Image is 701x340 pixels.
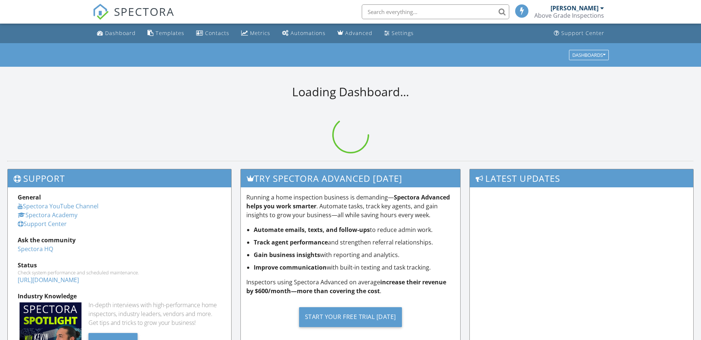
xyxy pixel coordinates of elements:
[250,30,270,37] div: Metrics
[299,307,402,327] div: Start Your Free Trial [DATE]
[534,12,604,19] div: Above Grade Inspections
[254,251,320,259] strong: Gain business insights
[470,169,693,187] h3: Latest Updates
[93,10,174,25] a: SPECTORA
[254,263,327,271] strong: Improve communication
[362,4,509,19] input: Search everything...
[8,169,231,187] h3: Support
[18,292,221,301] div: Industry Knowledge
[89,301,221,327] div: In-depth interviews with high-performance home inspectors, industry leaders, vendors and more. Ge...
[572,52,605,58] div: Dashboards
[279,27,329,40] a: Automations (Basic)
[254,238,328,246] strong: Track agent performance
[241,169,460,187] h3: Try spectora advanced [DATE]
[551,27,607,40] a: Support Center
[18,202,98,210] a: Spectora YouTube Channel
[334,27,375,40] a: Advanced
[94,27,139,40] a: Dashboard
[246,193,454,219] p: Running a home inspection business is demanding— . Automate tasks, track key agents, and gain ins...
[105,30,136,37] div: Dashboard
[246,193,450,210] strong: Spectora Advanced helps you work smarter
[18,193,41,201] strong: General
[291,30,326,37] div: Automations
[93,4,109,20] img: The Best Home Inspection Software - Spectora
[246,301,454,333] a: Start Your Free Trial [DATE]
[246,278,446,295] strong: increase their revenue by $600/month—more than covering the cost
[569,50,609,60] button: Dashboards
[18,236,221,244] div: Ask the community
[18,276,79,284] a: [URL][DOMAIN_NAME]
[18,245,53,253] a: Spectora HQ
[193,27,232,40] a: Contacts
[254,250,454,259] li: with reporting and analytics.
[561,30,604,37] div: Support Center
[18,220,67,228] a: Support Center
[254,225,454,234] li: to reduce admin work.
[254,238,454,247] li: and strengthen referral relationships.
[345,30,372,37] div: Advanced
[254,226,370,234] strong: Automate emails, texts, and follow-ups
[145,27,187,40] a: Templates
[381,27,417,40] a: Settings
[551,4,598,12] div: [PERSON_NAME]
[156,30,184,37] div: Templates
[18,211,77,219] a: Spectora Academy
[238,27,273,40] a: Metrics
[205,30,229,37] div: Contacts
[18,270,221,275] div: Check system performance and scheduled maintenance.
[114,4,174,19] span: SPECTORA
[246,278,454,295] p: Inspectors using Spectora Advanced on average .
[18,261,221,270] div: Status
[392,30,414,37] div: Settings
[254,263,454,272] li: with built-in texting and task tracking.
